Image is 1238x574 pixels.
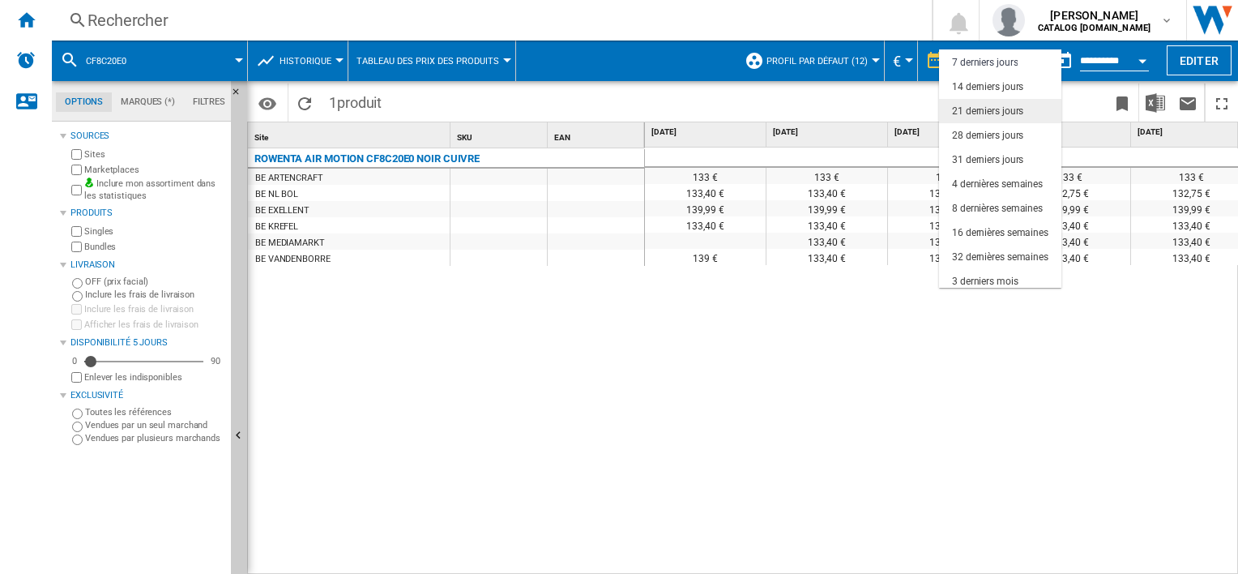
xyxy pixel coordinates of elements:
[952,202,1043,216] div: 8 dernières semaines
[952,129,1023,143] div: 28 derniers jours
[952,178,1043,191] div: 4 dernières semaines
[952,80,1023,94] div: 14 derniers jours
[952,153,1023,167] div: 31 derniers jours
[952,275,1018,289] div: 3 derniers mois
[952,105,1023,118] div: 21 derniers jours
[952,56,1018,70] div: 7 derniers jours
[952,226,1048,240] div: 16 dernières semaines
[952,251,1048,264] div: 32 dernières semaines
